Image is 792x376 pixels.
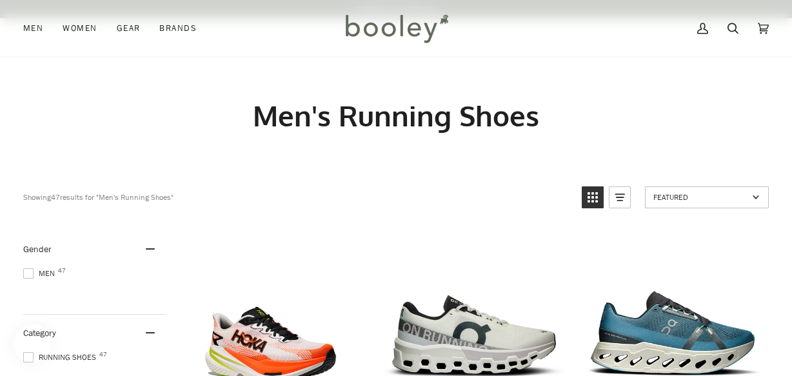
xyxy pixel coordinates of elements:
span: 47 [58,268,66,274]
h1: Men's Running Shoes [23,98,769,134]
a: View grid mode [582,186,604,208]
img: Booley [340,10,453,47]
span: Gear [117,22,141,35]
span: Men [23,268,59,279]
iframe: Button to open loyalty program pop-up [13,324,52,363]
a: View list mode [609,186,631,208]
a: Sort options [645,186,769,208]
span: Men [23,22,43,35]
span: Brands [159,22,197,35]
b: 47 [51,192,60,203]
span: 47 [99,351,107,358]
span: Women [63,22,97,35]
div: Showing results for "Men's Running Shoes" [23,186,572,208]
span: Gender [23,243,52,255]
span: Running Shoes [23,351,100,363]
span: Featured [653,192,748,203]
